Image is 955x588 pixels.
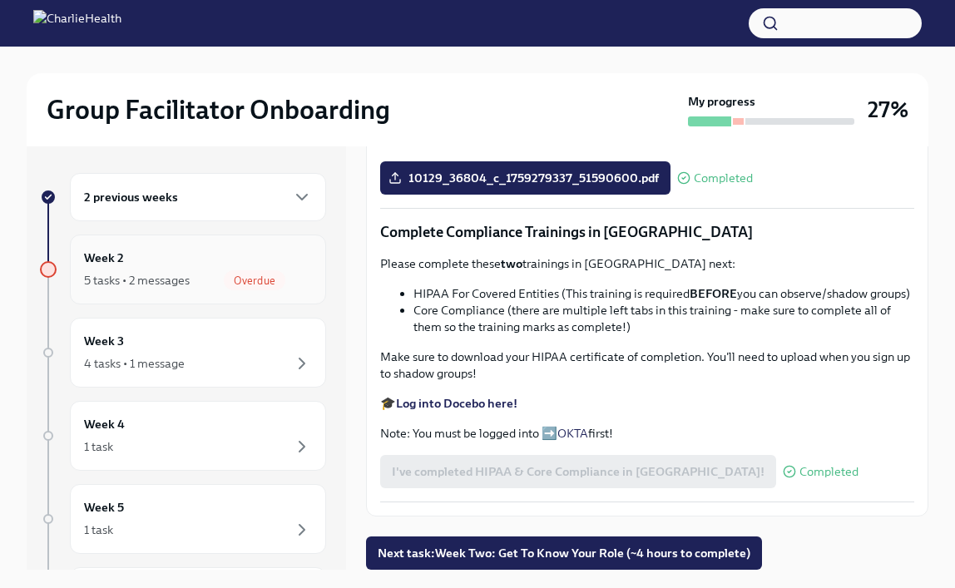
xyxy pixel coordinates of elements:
[380,255,914,272] p: Please complete these trainings in [GEOGRAPHIC_DATA] next:
[380,161,670,195] label: 10129_36804_c_1759279337_51590600.pdf
[40,484,326,554] a: Week 51 task
[40,401,326,471] a: Week 41 task
[40,235,326,304] a: Week 25 tasks • 2 messagesOverdue
[380,222,914,242] p: Complete Compliance Trainings in [GEOGRAPHIC_DATA]
[380,425,914,442] p: Note: You must be logged into ➡️ first!
[690,286,737,301] strong: BEFORE
[84,332,124,350] h6: Week 3
[380,348,914,382] p: Make sure to download your HIPAA certificate of completion. You'll need to upload when you sign u...
[501,256,522,271] strong: two
[84,188,178,206] h6: 2 previous weeks
[33,10,121,37] img: CharlieHealth
[378,545,750,561] span: Next task : Week Two: Get To Know Your Role (~4 hours to complete)
[47,93,390,126] h2: Group Facilitator Onboarding
[413,285,914,302] li: HIPAA For Covered Entities (This training is required you can observe/shadow groups)
[366,536,762,570] button: Next task:Week Two: Get To Know Your Role (~4 hours to complete)
[84,415,125,433] h6: Week 4
[224,274,285,287] span: Overdue
[84,498,124,516] h6: Week 5
[380,395,914,412] p: 🎓
[40,318,326,388] a: Week 34 tasks • 1 message
[84,521,113,538] div: 1 task
[396,396,517,411] a: Log into Docebo here!
[392,170,659,186] span: 10129_36804_c_1759279337_51590600.pdf
[413,302,914,335] li: Core Compliance (there are multiple left tabs in this training - make sure to complete all of the...
[84,355,185,372] div: 4 tasks • 1 message
[557,426,588,441] a: OKTA
[84,438,113,455] div: 1 task
[84,272,190,289] div: 5 tasks • 2 messages
[694,172,753,185] span: Completed
[688,93,755,110] strong: My progress
[84,249,124,267] h6: Week 2
[868,95,908,125] h3: 27%
[799,466,859,478] span: Completed
[70,173,326,221] div: 2 previous weeks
